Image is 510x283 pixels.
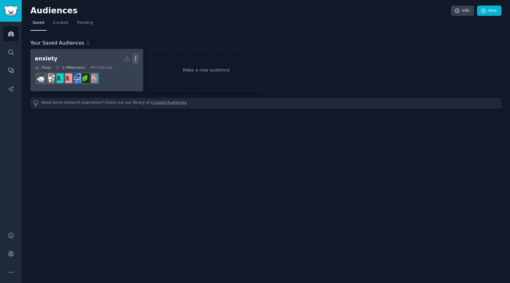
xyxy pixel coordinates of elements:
a: Trending [75,18,95,31]
a: Info [451,6,474,16]
img: HealthAnxiety [89,73,98,83]
img: anxiety_support [71,73,81,83]
img: GummySearch logo [4,6,18,16]
span: Curated [53,20,68,26]
img: AnxietyDepression [80,73,90,83]
a: Curated Audiences [151,100,187,107]
img: adhd_anxiety [54,73,64,83]
div: Need some research inspiration? Check out our library of [30,98,501,109]
div: 0.73 % /mo [95,65,112,70]
img: Anxietyhelp [63,73,72,83]
a: anxiety7Subs1.7MMembers0.73% /moHealthAnxietyAnxietyDepressionanxiety_supportAnxietyhelpadhd_anxi... [30,49,143,91]
div: 7 Sub s [35,65,51,70]
span: 1 [86,40,90,46]
img: Anxiety [37,73,46,83]
h2: Audiences [30,6,451,16]
a: Saved [30,18,46,31]
div: 1.7M Members [55,65,85,70]
div: anxiety [35,55,57,63]
span: Saved [33,20,44,26]
span: Trending [77,20,93,26]
img: socialanxiety [45,73,55,83]
a: New [477,6,501,16]
span: Your Saved Audiences [30,39,84,47]
a: Make a new audience [150,49,262,91]
a: Curated [51,18,70,31]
